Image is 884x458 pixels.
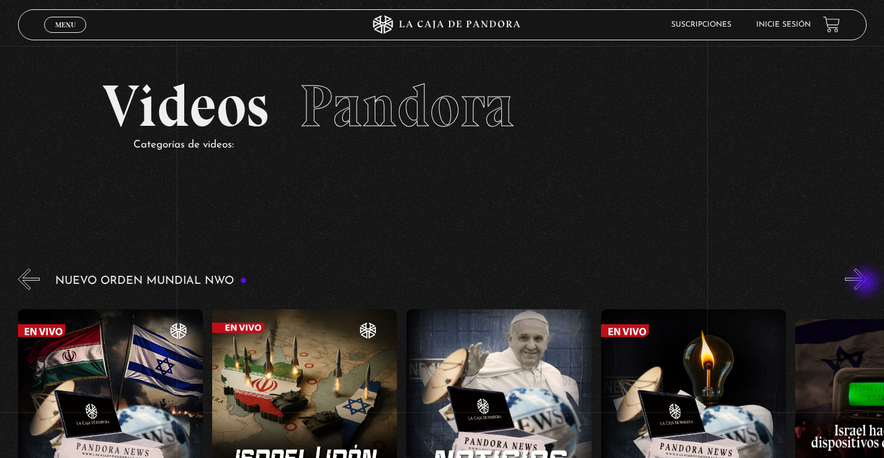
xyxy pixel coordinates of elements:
[823,16,840,33] a: View your shopping cart
[55,21,76,29] span: Menu
[51,32,80,40] span: Cerrar
[845,268,867,290] button: Next
[133,136,781,155] p: Categorías de videos:
[102,77,781,136] h2: Videos
[300,71,514,141] span: Pandora
[756,21,811,29] a: Inicie sesión
[18,268,40,290] button: Previous
[55,275,248,287] h3: Nuevo Orden Mundial NWO
[671,21,731,29] a: Suscripciones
